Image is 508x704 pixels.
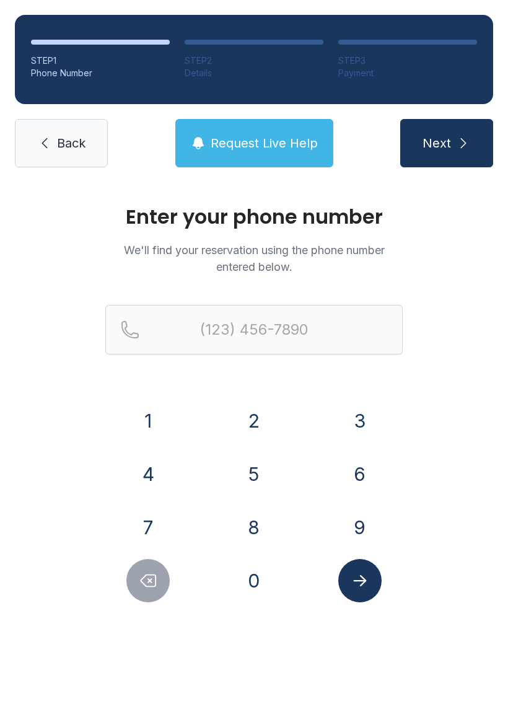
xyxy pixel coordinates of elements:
[105,305,403,354] input: Reservation phone number
[338,452,382,496] button: 6
[105,242,403,275] p: We'll find your reservation using the phone number entered below.
[423,134,451,152] span: Next
[185,67,323,79] div: Details
[185,55,323,67] div: STEP 2
[126,559,170,602] button: Delete number
[232,506,276,549] button: 8
[57,134,85,152] span: Back
[211,134,318,152] span: Request Live Help
[31,55,170,67] div: STEP 1
[126,399,170,442] button: 1
[338,55,477,67] div: STEP 3
[105,207,403,227] h1: Enter your phone number
[338,559,382,602] button: Submit lookup form
[232,559,276,602] button: 0
[338,399,382,442] button: 3
[338,67,477,79] div: Payment
[232,452,276,496] button: 5
[232,399,276,442] button: 2
[31,67,170,79] div: Phone Number
[338,506,382,549] button: 9
[126,506,170,549] button: 7
[126,452,170,496] button: 4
